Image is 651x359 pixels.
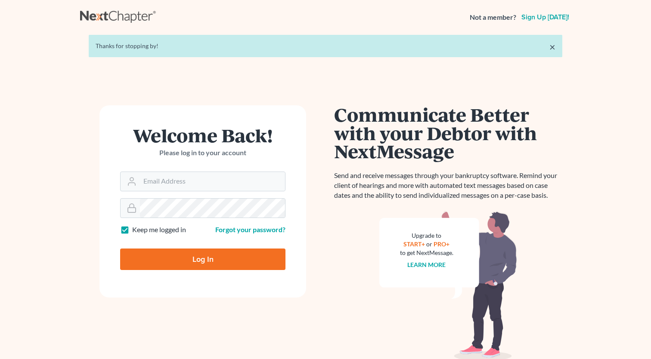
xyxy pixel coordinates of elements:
[140,172,285,191] input: Email Address
[400,231,453,240] div: Upgrade to
[120,126,285,144] h1: Welcome Back!
[549,42,555,52] a: ×
[334,171,562,200] p: Send and receive messages through your bankruptcy software. Remind your client of hearings and mo...
[334,105,562,160] h1: Communicate Better with your Debtor with NextMessage
[404,240,425,248] a: START+
[120,249,285,270] input: Log In
[427,240,433,248] span: or
[470,12,516,22] strong: Not a member?
[400,249,453,257] div: to get NextMessage.
[408,261,446,268] a: Learn more
[434,240,450,248] a: PRO+
[132,225,186,235] label: Keep me logged in
[120,148,285,158] p: Please log in to your account
[215,225,285,233] a: Forgot your password?
[96,42,555,50] div: Thanks for stopping by!
[520,14,571,21] a: Sign up [DATE]!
